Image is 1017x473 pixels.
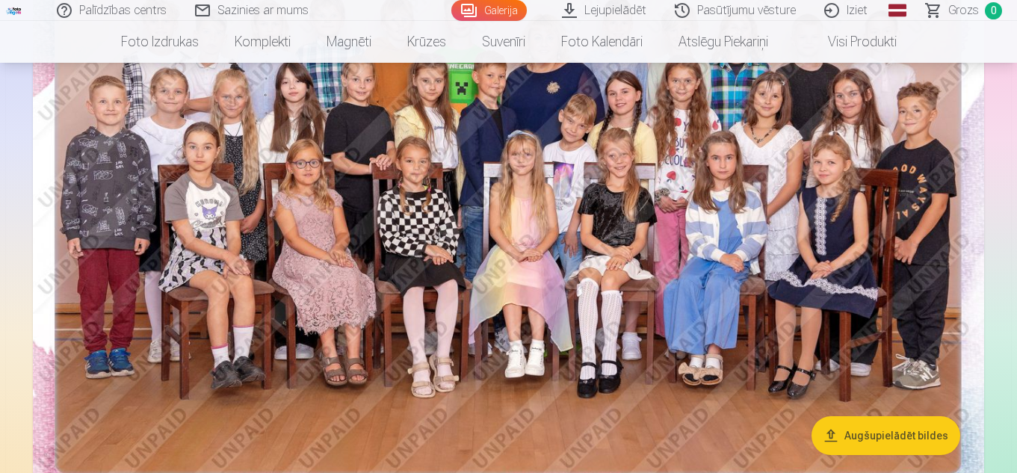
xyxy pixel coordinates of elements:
[948,1,979,19] span: Grozs
[103,21,217,63] a: Foto izdrukas
[217,21,309,63] a: Komplekti
[661,21,786,63] a: Atslēgu piekariņi
[786,21,915,63] a: Visi produkti
[389,21,464,63] a: Krūzes
[985,2,1002,19] span: 0
[812,416,960,455] button: Augšupielādēt bildes
[464,21,543,63] a: Suvenīri
[543,21,661,63] a: Foto kalendāri
[309,21,389,63] a: Magnēti
[6,6,22,15] img: /fa1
